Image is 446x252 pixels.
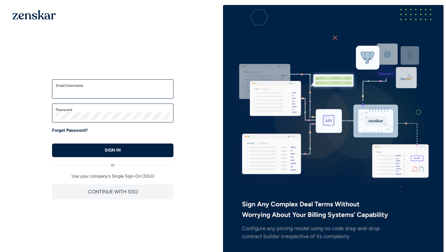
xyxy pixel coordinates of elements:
[56,83,170,88] label: Email/Username
[52,157,173,168] div: or
[52,144,173,157] button: SIGN IN
[52,173,173,179] p: Use your company's Single Sign-On (SSO)
[52,184,173,199] button: CONTINUE WITH SSO
[12,10,56,20] img: 1OGAJ2xQqyY4LXKgY66KYq0eOWRCkrZdAb3gUhuVAqdWPZE9SRJmCz+oDMSn4zDLXe31Ii730ItAGKgCKgCCgCikA4Av8PJUP...
[105,147,121,153] p: SIGN IN
[56,107,170,112] label: Password
[52,127,88,134] a: Forgot Password?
